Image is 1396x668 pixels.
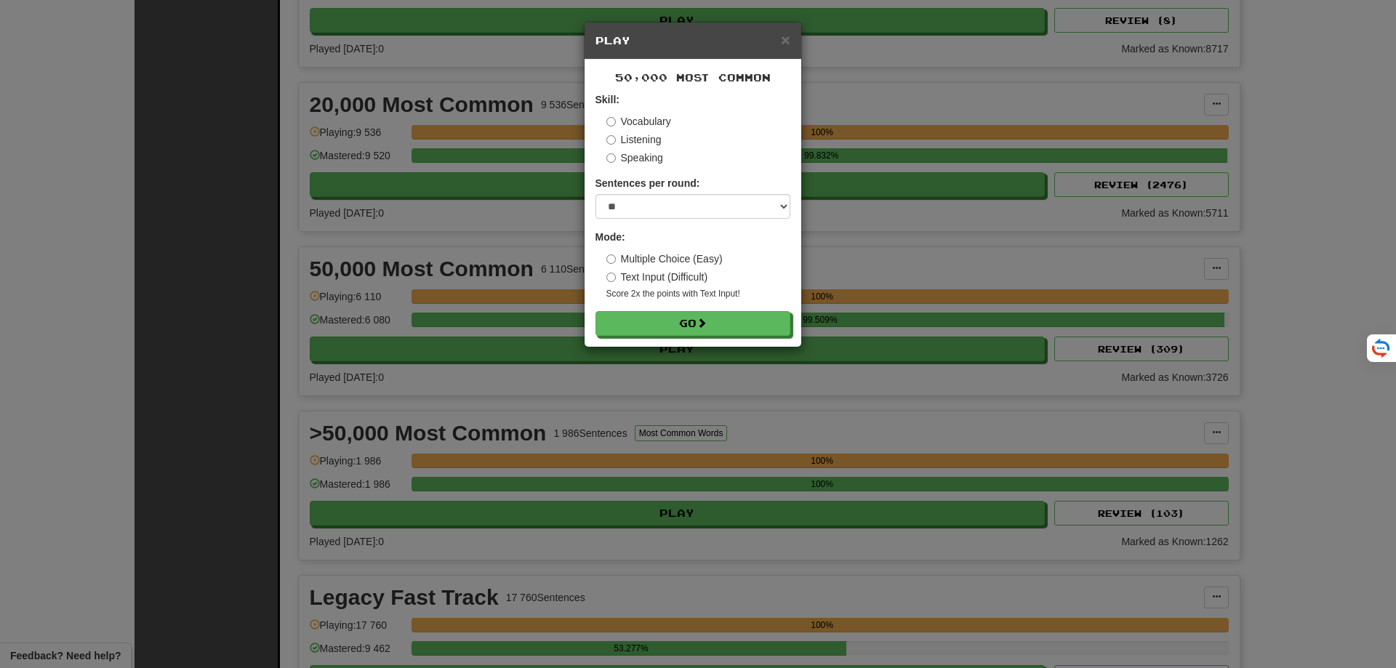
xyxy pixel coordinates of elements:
[606,288,790,300] small: Score 2x the points with Text Input !
[595,231,625,243] strong: Mode:
[615,71,771,84] span: 50,000 Most Common
[606,273,616,282] input: Text Input (Difficult)
[606,132,662,147] label: Listening
[606,114,671,129] label: Vocabulary
[606,150,663,165] label: Speaking
[595,176,700,190] label: Sentences per round:
[595,94,619,105] strong: Skill:
[606,153,616,163] input: Speaking
[606,135,616,145] input: Listening
[781,32,790,47] button: Close
[595,311,790,336] button: Go
[781,31,790,48] span: ×
[606,117,616,126] input: Vocabulary
[606,251,723,266] label: Multiple Choice (Easy)
[606,254,616,264] input: Multiple Choice (Easy)
[606,270,708,284] label: Text Input (Difficult)
[595,33,790,48] h5: Play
